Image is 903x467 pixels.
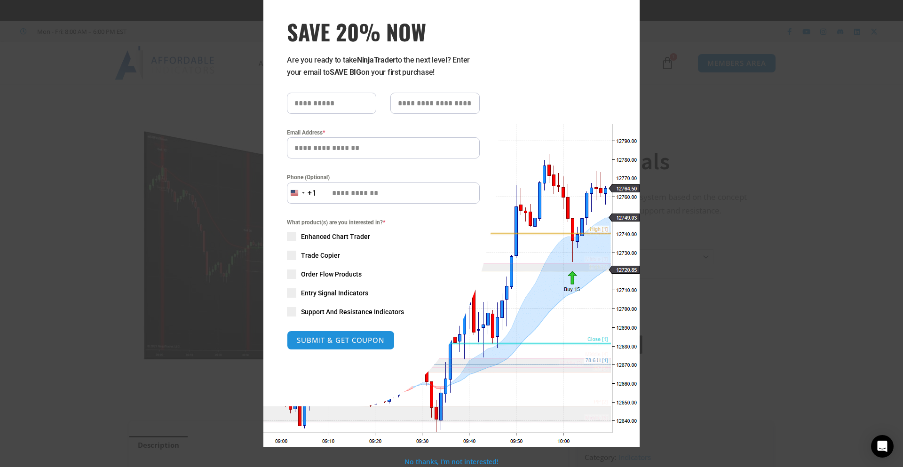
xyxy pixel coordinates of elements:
[287,18,480,45] span: SAVE 20% NOW
[871,435,894,458] div: Open Intercom Messenger
[287,232,480,241] label: Enhanced Chart Trader
[301,232,370,241] span: Enhanced Chart Trader
[287,54,480,79] p: Are you ready to take to the next level? Enter your email to on your first purchase!
[301,307,404,317] span: Support And Resistance Indicators
[301,251,340,260] span: Trade Copier
[287,269,480,279] label: Order Flow Products
[301,288,368,298] span: Entry Signal Indicators
[287,288,480,298] label: Entry Signal Indicators
[301,269,362,279] span: Order Flow Products
[330,68,361,77] strong: SAVE BIG
[287,173,480,182] label: Phone (Optional)
[287,331,395,350] button: SUBMIT & GET COUPON
[287,251,480,260] label: Trade Copier
[357,55,396,64] strong: NinjaTrader
[404,457,498,466] a: No thanks, I’m not interested!
[287,128,480,137] label: Email Address
[287,218,480,227] span: What product(s) are you interested in?
[308,187,317,199] div: +1
[287,182,317,204] button: Selected country
[287,307,480,317] label: Support And Resistance Indicators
